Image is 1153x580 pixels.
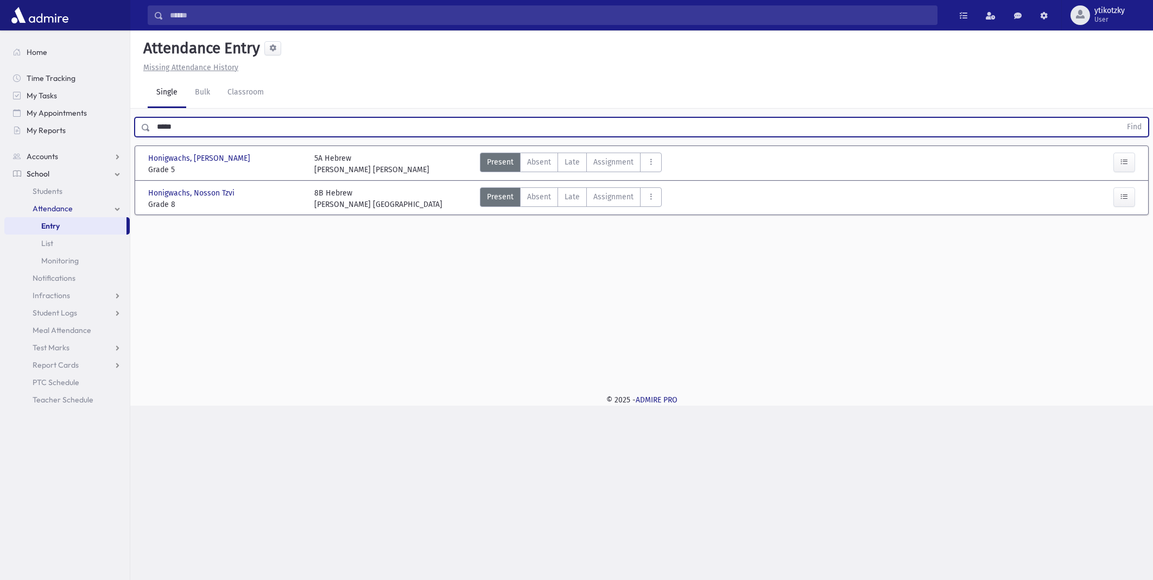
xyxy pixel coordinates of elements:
[314,153,429,175] div: 5A Hebrew [PERSON_NAME] [PERSON_NAME]
[186,78,219,108] a: Bulk
[4,269,130,287] a: Notifications
[143,63,238,72] u: Missing Attendance History
[27,91,57,100] span: My Tasks
[163,5,937,25] input: Search
[4,217,126,235] a: Entry
[4,321,130,339] a: Meal Attendance
[27,169,49,179] span: School
[487,191,514,203] span: Present
[593,191,633,203] span: Assignment
[527,156,551,168] span: Absent
[27,152,58,161] span: Accounts
[33,377,79,387] span: PTC Schedule
[4,391,130,408] a: Teacher Schedule
[33,291,70,300] span: Infractions
[487,156,514,168] span: Present
[565,156,580,168] span: Late
[148,164,303,175] span: Grade 5
[1120,118,1148,136] button: Find
[41,238,53,248] span: List
[1094,7,1125,15] span: ytikotzky
[4,104,130,122] a: My Appointments
[9,4,71,26] img: AdmirePro
[219,78,273,108] a: Classroom
[33,395,93,405] span: Teacher Schedule
[148,78,186,108] a: Single
[4,374,130,391] a: PTC Schedule
[27,108,87,118] span: My Appointments
[4,252,130,269] a: Monitoring
[480,187,662,210] div: AttTypes
[4,304,130,321] a: Student Logs
[148,394,1136,406] div: © 2025 -
[27,47,47,57] span: Home
[4,165,130,182] a: School
[148,153,252,164] span: Honigwachs, [PERSON_NAME]
[33,343,69,352] span: Test Marks
[4,122,130,139] a: My Reports
[593,156,633,168] span: Assignment
[636,395,677,405] a: ADMIRE PRO
[148,199,303,210] span: Grade 8
[1094,15,1125,24] span: User
[33,273,75,283] span: Notifications
[4,287,130,304] a: Infractions
[27,73,75,83] span: Time Tracking
[4,148,130,165] a: Accounts
[33,204,73,213] span: Attendance
[33,360,79,370] span: Report Cards
[4,70,130,87] a: Time Tracking
[527,191,551,203] span: Absent
[41,221,60,231] span: Entry
[4,235,130,252] a: List
[27,125,66,135] span: My Reports
[4,339,130,356] a: Test Marks
[4,356,130,374] a: Report Cards
[4,182,130,200] a: Students
[4,200,130,217] a: Attendance
[314,187,442,210] div: 8B Hebrew [PERSON_NAME] [GEOGRAPHIC_DATA]
[565,191,580,203] span: Late
[4,43,130,61] a: Home
[33,308,77,318] span: Student Logs
[148,187,237,199] span: Honigwachs, Nosson Tzvi
[139,39,260,58] h5: Attendance Entry
[33,325,91,335] span: Meal Attendance
[41,256,79,266] span: Monitoring
[139,63,238,72] a: Missing Attendance History
[480,153,662,175] div: AttTypes
[33,186,62,196] span: Students
[4,87,130,104] a: My Tasks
